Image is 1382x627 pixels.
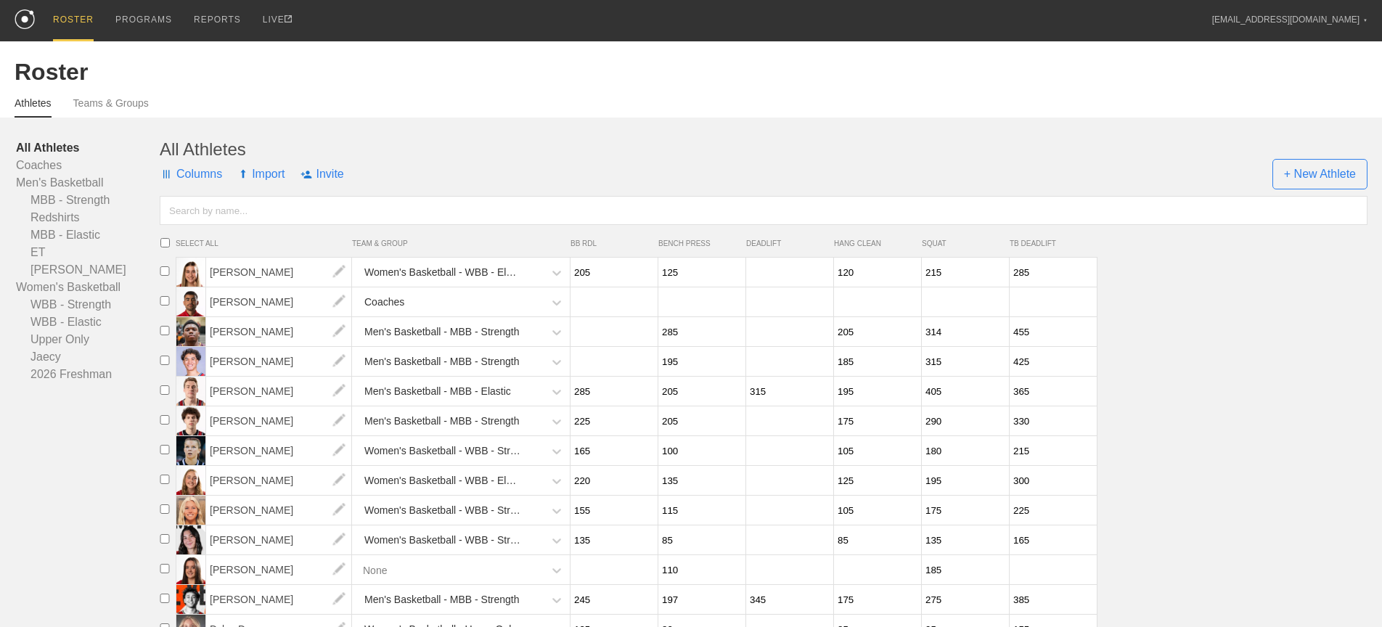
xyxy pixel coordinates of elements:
[206,593,352,605] a: [PERSON_NAME]
[15,9,35,29] img: logo
[206,533,352,546] a: [PERSON_NAME]
[364,438,522,464] div: Women's Basketball - WBB - Strength
[16,244,160,261] a: ET
[16,331,160,348] a: Upper Only
[300,152,343,196] span: Invite
[206,258,352,287] span: [PERSON_NAME]
[363,557,387,583] div: None
[15,97,52,118] a: Athletes
[73,97,149,116] a: Teams & Groups
[206,525,352,554] span: [PERSON_NAME]
[364,348,520,375] div: Men's Basketball - MBB - Strength
[206,406,352,435] span: [PERSON_NAME]
[206,385,352,397] a: [PERSON_NAME]
[1272,159,1367,189] span: + New Athlete
[206,317,352,346] span: [PERSON_NAME]
[206,563,352,575] a: [PERSON_NAME]
[364,408,520,435] div: Men's Basketball - MBB - Strength
[16,296,160,313] a: WBB - Strength
[658,239,739,247] span: BENCH PRESS
[206,355,352,367] a: [PERSON_NAME]
[160,196,1367,225] input: Search by name...
[206,347,352,376] span: [PERSON_NAME]
[16,139,160,157] a: All Athletes
[16,157,160,174] a: Coaches
[324,377,353,406] img: edit.png
[364,586,520,613] div: Men's Basketball - MBB - Strength
[15,59,1367,86] div: Roster
[160,152,222,196] span: Columns
[324,436,353,465] img: edit.png
[324,406,353,435] img: edit.png
[834,239,915,247] span: HANG CLEAN
[364,289,404,316] div: Coaches
[324,585,353,614] img: edit.png
[324,258,353,287] img: edit.png
[206,585,352,614] span: [PERSON_NAME]
[324,555,353,584] img: edit.png
[206,504,352,516] a: [PERSON_NAME]
[16,366,160,383] a: 2026 Freshman
[160,139,1367,160] div: All Athletes
[206,444,352,456] a: [PERSON_NAME]
[324,496,353,525] img: edit.png
[324,317,353,346] img: edit.png
[364,527,522,554] div: Women's Basketball - WBB - Strength
[364,497,522,524] div: Women's Basketball - WBB - Strength
[206,555,352,584] span: [PERSON_NAME]
[206,414,352,427] a: [PERSON_NAME]
[206,436,352,465] span: [PERSON_NAME]
[324,466,353,495] img: edit.png
[1363,16,1367,25] div: ▼
[324,287,353,316] img: edit.png
[364,378,511,405] div: Men's Basketball - MBB - Elastic
[352,239,571,247] span: TEAM & GROUP
[16,279,160,296] a: Women's Basketball
[324,525,353,554] img: edit.png
[746,239,827,247] span: DEADLIFT
[238,152,285,196] span: Import
[206,325,352,337] a: [PERSON_NAME]
[16,192,160,209] a: MBB - Strength
[16,174,160,192] a: Men's Basketball
[364,259,522,286] div: Women's Basketball - WBB - Elastic
[16,348,160,366] a: Jaecy
[16,209,160,226] a: Redshirts
[176,239,352,247] span: SELECT ALL
[16,261,160,279] a: [PERSON_NAME]
[206,295,352,308] a: [PERSON_NAME]
[364,319,520,345] div: Men's Basketball - MBB - Strength
[206,496,352,525] span: [PERSON_NAME]
[571,239,651,247] span: BB RDL
[16,313,160,331] a: WBB - Elastic
[922,239,1002,247] span: SQUAT
[324,347,353,376] img: edit.png
[16,226,160,244] a: MBB - Elastic
[206,474,352,486] a: [PERSON_NAME]
[1010,239,1090,247] span: TB DEADLIFT
[206,466,352,495] span: [PERSON_NAME]
[206,266,352,278] a: [PERSON_NAME]
[1309,557,1382,627] iframe: Chat Widget
[206,377,352,406] span: [PERSON_NAME]
[364,467,522,494] div: Women's Basketball - WBB - Elastic
[206,287,352,316] span: [PERSON_NAME]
